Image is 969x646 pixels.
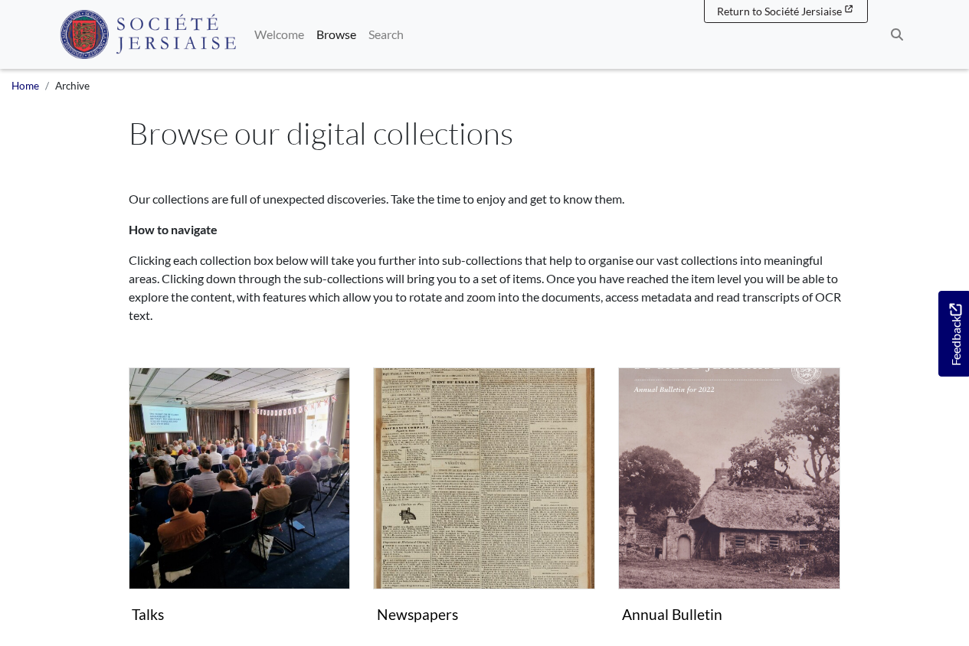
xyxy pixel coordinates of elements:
[310,19,362,50] a: Browse
[938,291,969,377] a: Would you like to provide feedback?
[717,5,842,18] span: Return to Société Jersiaise
[55,80,90,92] span: Archive
[618,367,840,630] a: Annual Bulletin Annual Bulletin
[129,222,218,237] strong: How to navigate
[129,115,841,152] h1: Browse our digital collections
[60,10,237,59] img: Société Jersiaise
[11,80,39,92] a: Home
[129,367,351,630] a: Talks Talks
[373,367,595,630] a: Newspapers Newspapers
[618,367,840,589] img: Annual Bulletin
[373,367,595,589] img: Newspapers
[248,19,310,50] a: Welcome
[129,367,351,589] img: Talks
[129,251,841,325] p: Clicking each collection box below will take you further into sub-collections that help to organi...
[60,6,237,63] a: Société Jersiaise logo
[946,303,964,365] span: Feedback
[362,19,410,50] a: Search
[129,190,841,208] p: Our collections are full of unexpected discoveries. Take the time to enjoy and get to know them.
